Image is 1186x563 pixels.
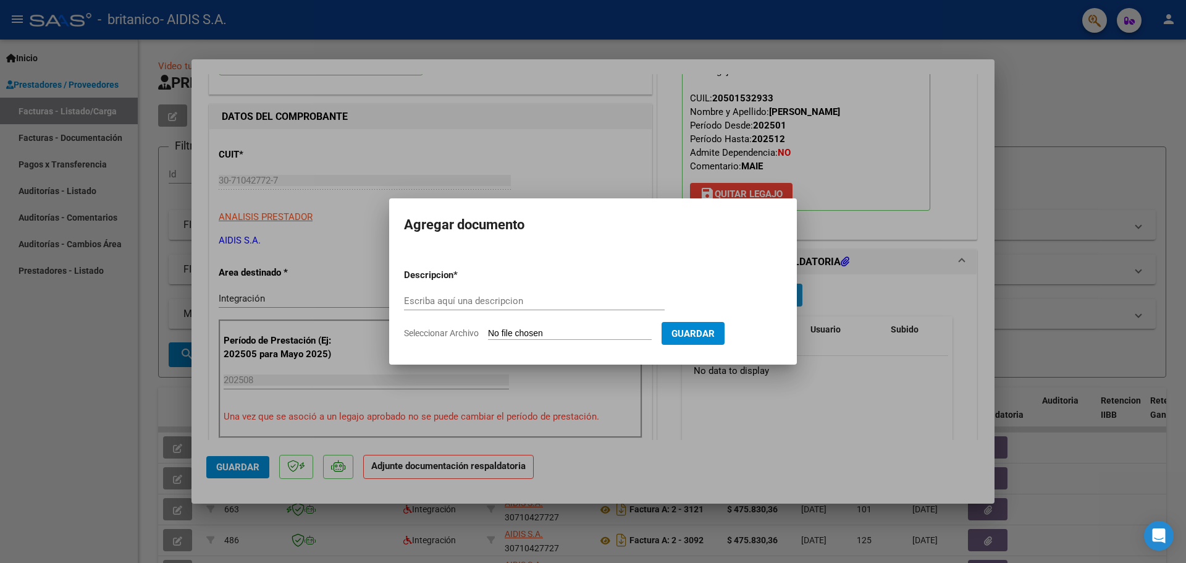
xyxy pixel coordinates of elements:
h2: Agregar documento [404,213,782,237]
span: Seleccionar Archivo [404,328,479,338]
button: Guardar [662,322,725,345]
span: Guardar [671,328,715,339]
div: Open Intercom Messenger [1144,521,1174,551]
p: Descripcion [404,268,518,282]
